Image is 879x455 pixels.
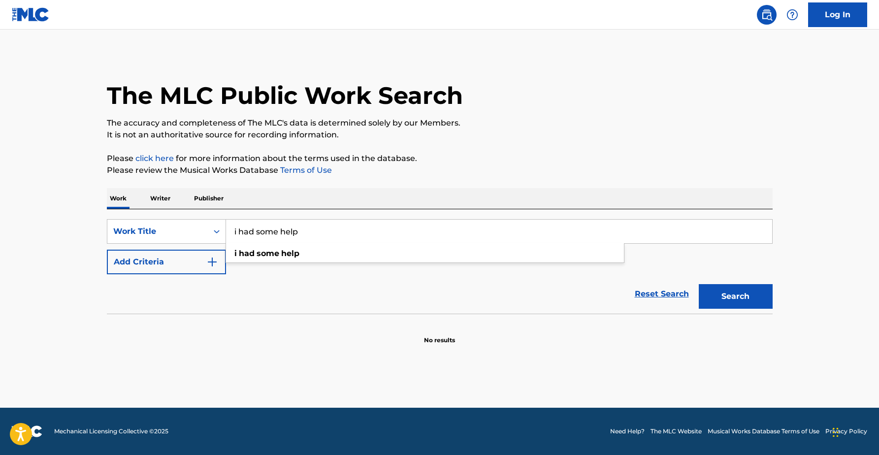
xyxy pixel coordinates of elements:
strong: i [234,249,237,258]
p: No results [424,324,455,345]
a: Log In [808,2,867,27]
img: logo [12,425,42,437]
p: The accuracy and completeness of The MLC's data is determined solely by our Members. [107,117,773,129]
div: Drag [833,418,839,447]
p: Please review the Musical Works Database [107,164,773,176]
a: The MLC Website [651,427,702,436]
img: MLC Logo [12,7,50,22]
strong: some [257,249,279,258]
form: Search Form [107,219,773,314]
div: Work Title [113,226,202,237]
button: Search [699,284,773,309]
a: Need Help? [610,427,645,436]
strong: help [281,249,299,258]
a: Privacy Policy [825,427,867,436]
p: It is not an authoritative source for recording information. [107,129,773,141]
a: Reset Search [630,283,694,305]
span: Mechanical Licensing Collective © 2025 [54,427,168,436]
img: 9d2ae6d4665cec9f34b9.svg [206,256,218,268]
a: Terms of Use [278,165,332,175]
iframe: Chat Widget [830,408,879,455]
img: search [761,9,773,21]
a: Public Search [757,5,777,25]
p: Publisher [191,188,227,209]
p: Work [107,188,130,209]
img: help [786,9,798,21]
button: Add Criteria [107,250,226,274]
p: Writer [147,188,173,209]
a: Musical Works Database Terms of Use [708,427,819,436]
div: Help [782,5,802,25]
h1: The MLC Public Work Search [107,81,463,110]
strong: had [239,249,255,258]
a: click here [135,154,174,163]
p: Please for more information about the terms used in the database. [107,153,773,164]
